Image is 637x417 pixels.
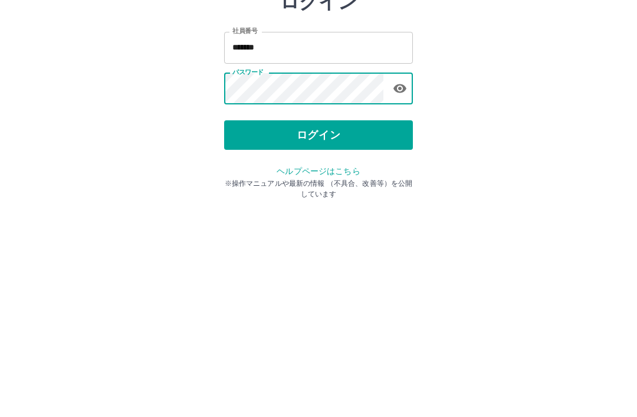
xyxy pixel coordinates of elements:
h2: ログイン [280,74,357,97]
a: ヘルプページはこちら [277,250,360,260]
button: ログイン [224,204,413,234]
label: 社員番号 [232,110,257,119]
label: パスワード [232,152,264,160]
p: ※操作マニュアルや最新の情報 （不具合、改善等）を公開しています [224,262,413,283]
